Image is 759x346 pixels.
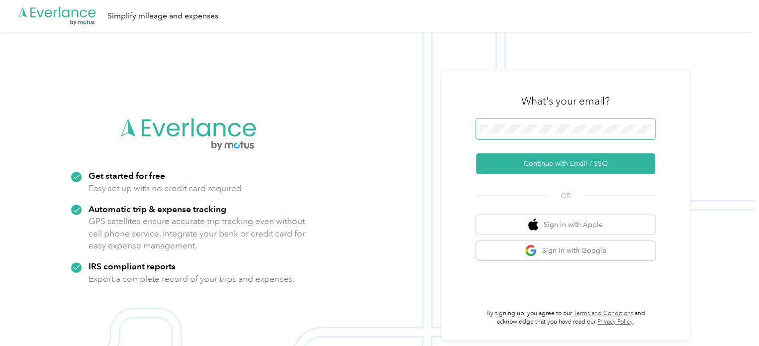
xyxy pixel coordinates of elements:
[573,310,633,317] a: Terms and Conditions
[89,215,306,252] p: GPS satellites ensure accurate trip tracking even without cell phone service. Integrate your bank...
[528,219,538,231] img: apple logo
[107,10,218,22] div: Simplify mileage and expenses
[89,261,176,271] strong: IRS compliant reports
[476,153,655,174] button: Continue with Email / SSO
[476,309,655,327] p: By signing up, you agree to our and acknowledge that you have read our .
[89,204,226,214] strong: Automatic trip & expense tracking
[476,215,655,234] button: apple logoSign in with Apple
[548,191,583,201] span: OR
[521,94,610,108] h3: What's your email?
[89,273,294,285] p: Export a complete record of your trips and expenses.
[476,241,655,260] button: google logoSign in with Google
[89,182,242,195] p: Easy set up with no credit card required
[597,318,633,326] a: Privacy Policy
[525,244,537,257] img: google logo
[89,170,165,181] strong: Get started for free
